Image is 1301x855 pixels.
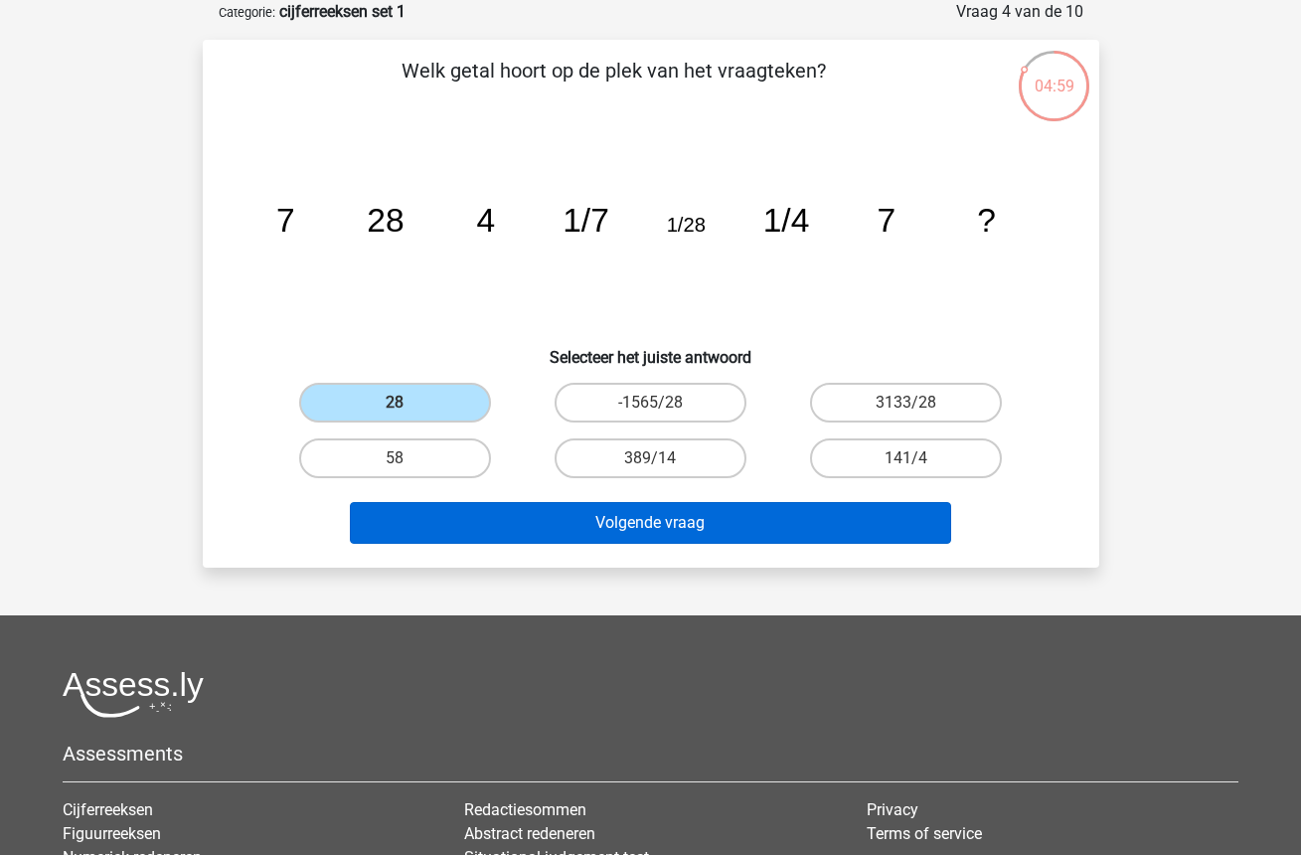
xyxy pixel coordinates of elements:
[555,383,746,423] label: -1565/28
[63,671,204,718] img: Assessly logo
[63,824,161,843] a: Figuurreeksen
[275,202,294,239] tspan: 7
[299,438,491,478] label: 58
[464,800,586,819] a: Redactiesommen
[235,56,993,115] p: Welk getal hoort op de plek van het vraagteken?
[235,332,1067,367] h6: Selecteer het juiste antwoord
[63,800,153,819] a: Cijferreeksen
[299,383,491,423] label: 28
[867,824,982,843] a: Terms of service
[555,438,746,478] label: 389/14
[877,202,895,239] tspan: 7
[464,824,595,843] a: Abstract redeneren
[367,202,404,239] tspan: 28
[219,5,275,20] small: Categorie:
[762,202,809,239] tspan: 1/4
[63,742,1238,766] h5: Assessments
[476,202,495,239] tspan: 4
[977,202,996,239] tspan: ?
[1017,49,1091,98] div: 04:59
[666,214,705,236] tspan: 1/28
[350,502,951,544] button: Volgende vraag
[867,800,918,819] a: Privacy
[810,438,1002,478] label: 141/4
[563,202,609,239] tspan: 1/7
[279,2,406,21] strong: cijferreeksen set 1
[810,383,1002,423] label: 3133/28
